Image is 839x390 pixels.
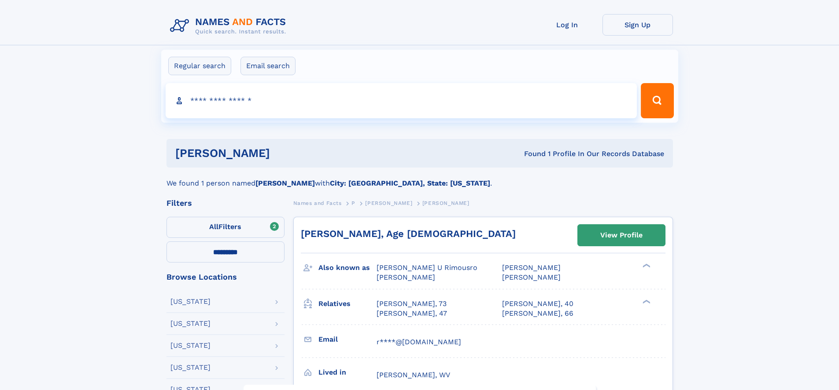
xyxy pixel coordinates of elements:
div: We found 1 person named with . [166,168,673,189]
a: [PERSON_NAME], Age [DEMOGRAPHIC_DATA] [301,228,516,239]
div: [US_STATE] [170,342,211,349]
a: Sign Up [602,14,673,36]
span: [PERSON_NAME] [502,273,561,281]
h3: Lived in [318,365,377,380]
div: Found 1 Profile In Our Records Database [397,149,664,159]
h3: Also known as [318,260,377,275]
label: Filters [166,217,285,238]
a: Names and Facts [293,197,342,208]
div: [US_STATE] [170,364,211,371]
a: [PERSON_NAME], 40 [502,299,573,309]
h1: [PERSON_NAME] [175,148,397,159]
div: [US_STATE] [170,320,211,327]
a: [PERSON_NAME], 73 [377,299,447,309]
label: Email search [240,57,296,75]
a: P [351,197,355,208]
div: ❯ [640,263,651,269]
input: search input [166,83,637,118]
span: All [209,222,218,231]
b: City: [GEOGRAPHIC_DATA], State: [US_STATE] [330,179,490,187]
span: [PERSON_NAME] [502,263,561,272]
span: [PERSON_NAME], WV [377,371,450,379]
b: [PERSON_NAME] [255,179,315,187]
label: Regular search [168,57,231,75]
span: P [351,200,355,206]
a: Log In [532,14,602,36]
span: [PERSON_NAME] [377,273,435,281]
span: [PERSON_NAME] [422,200,469,206]
img: Logo Names and Facts [166,14,293,38]
a: [PERSON_NAME], 66 [502,309,573,318]
div: ❯ [640,299,651,304]
h3: Relatives [318,296,377,311]
div: Browse Locations [166,273,285,281]
a: View Profile [578,225,665,246]
span: [PERSON_NAME] [365,200,412,206]
span: [PERSON_NAME] U Rimousro [377,263,477,272]
h3: Email [318,332,377,347]
div: Filters [166,199,285,207]
div: View Profile [600,225,643,245]
a: [PERSON_NAME] [365,197,412,208]
a: [PERSON_NAME], 47 [377,309,447,318]
div: [US_STATE] [170,298,211,305]
button: Search Button [641,83,673,118]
